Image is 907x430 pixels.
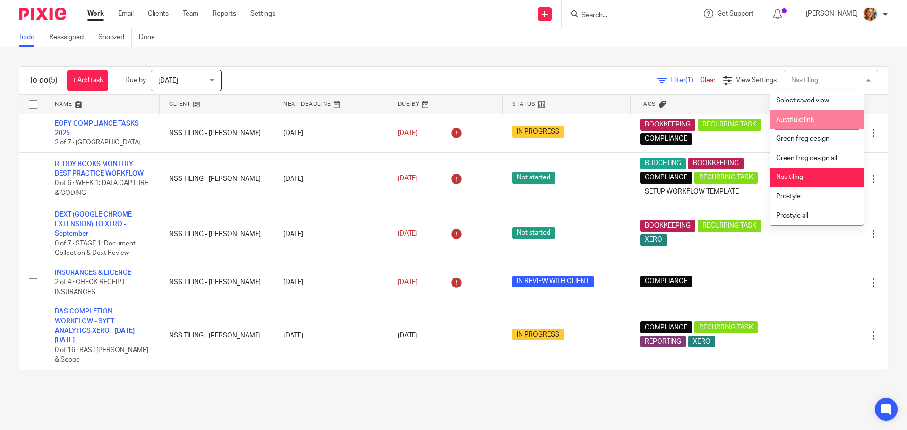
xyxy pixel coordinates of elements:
[698,119,761,131] span: RECURRING TASK
[776,174,803,180] span: Nss tiling
[688,158,744,169] span: BOOKKEEPING
[274,302,388,370] td: [DATE]
[776,212,808,219] span: Prostyle all
[274,152,388,205] td: [DATE]
[19,8,66,20] img: Pixie
[717,10,753,17] span: Get Support
[700,77,716,84] a: Clear
[685,77,693,84] span: (1)
[55,279,125,295] span: 2 of 4 · CHECK RECEIPT INSURANCES
[640,220,695,232] span: BOOKKEEPING
[688,336,715,347] span: XERO
[118,9,134,18] a: Email
[776,117,814,123] span: Austfluid link
[640,186,744,198] span: SETUP WORKFLOW TEMPLATE
[19,28,42,47] a: To do
[398,130,418,136] span: [DATE]
[863,7,878,22] img: Avatar.png
[55,347,148,363] span: 0 of 16 · BAS | [PERSON_NAME] & Scope
[806,9,858,18] p: [PERSON_NAME]
[640,133,692,145] span: COMPLIANCE
[512,126,564,138] span: IN PROGRESS
[160,302,274,370] td: NSS TILING - [PERSON_NAME]
[250,9,275,18] a: Settings
[160,263,274,302] td: NSS TILING - [PERSON_NAME]
[640,101,656,107] span: Tags
[98,28,132,47] a: Snoozed
[160,114,274,152] td: NSS TILING - [PERSON_NAME]
[398,231,418,237] span: [DATE]
[640,321,692,333] span: COMPLIANCE
[55,270,131,276] a: INSURANCES & LICENCE
[791,77,818,84] div: Nss tiling
[698,220,761,232] span: RECURRING TASK
[67,70,108,91] a: + Add task
[55,240,136,257] span: 0 of 7 · STAGE 1: Document Collection & Dext Review
[125,76,146,85] p: Due by
[274,205,388,263] td: [DATE]
[55,308,138,344] a: BAS COMPLETION WORKFLOW - SYFT ANALYTICS XERO - [DATE] - [DATE]
[398,279,418,286] span: [DATE]
[148,9,169,18] a: Clients
[581,11,666,20] input: Search
[776,193,801,200] span: Prostyle
[158,77,178,84] span: [DATE]
[776,155,837,161] span: Green frog design all
[640,119,695,131] span: BOOKKEEPING
[139,28,162,47] a: Done
[640,276,692,287] span: COMPLIANCE
[512,172,555,184] span: Not started
[640,234,667,246] span: XERO
[274,263,388,302] td: [DATE]
[640,158,686,169] span: BUDGETING
[512,276,594,287] span: IN REVIEW WITH CLIENT
[640,172,692,184] span: COMPLIANCE
[694,321,758,333] span: RECURRING TASK
[160,205,274,263] td: NSS TILING - [PERSON_NAME]
[398,176,418,182] span: [DATE]
[183,9,198,18] a: Team
[55,211,132,237] a: DEXT (GOOGLE CHROME EXTENSION) TO XERO - September
[55,139,141,146] span: 2 of 7 · [GEOGRAPHIC_DATA]
[736,77,777,84] span: View Settings
[694,172,758,184] span: RECURRING TASK
[87,9,104,18] a: Work
[213,9,236,18] a: Reports
[274,114,388,152] td: [DATE]
[29,76,58,85] h1: To do
[776,135,830,142] span: Green frog design
[776,97,829,104] span: Select saved view
[49,28,91,47] a: Reassigned
[398,332,418,339] span: [DATE]
[55,161,144,177] a: REDDY BOOKS MONTHLY BEST PRACTICE WORKFLOW
[160,152,274,205] td: NSS TILING - [PERSON_NAME]
[512,329,564,340] span: IN PROGRESS
[512,227,555,239] span: Not started
[670,77,700,84] span: Filter
[640,336,686,347] span: REPORTING
[55,120,143,136] a: EOFY COMPLIANCE TASKS - 2025
[49,76,58,84] span: (5)
[55,180,148,197] span: 0 of 6 · WEEK 1: DATA CAPTURE & CODING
